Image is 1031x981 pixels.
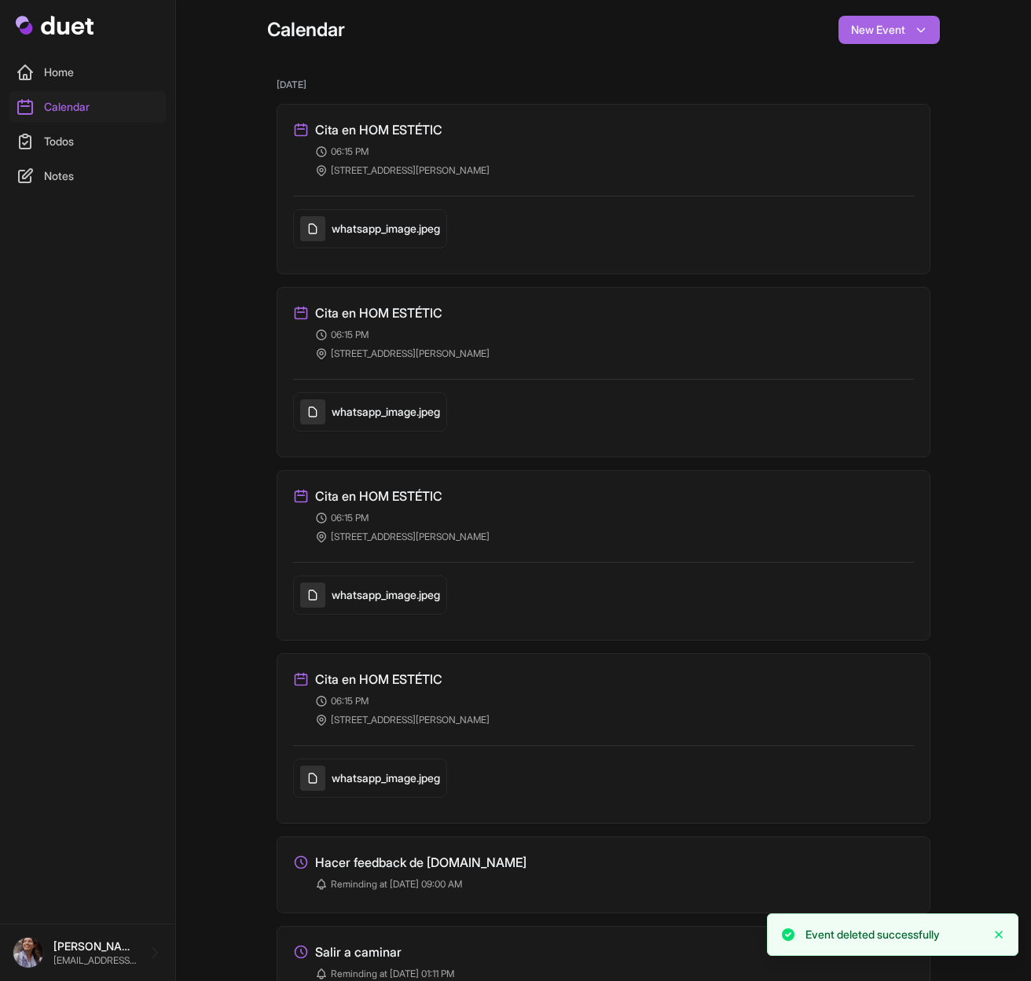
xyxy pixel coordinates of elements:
a: whatsapp_image.jpeg [293,759,447,807]
a: Cita en HOM ESTÉTIC 06:15 PM [STREET_ADDRESS][PERSON_NAME] [293,487,914,543]
span: [STREET_ADDRESS][PERSON_NAME] [331,531,490,543]
img: IMG_7956.png [13,937,44,968]
h3: Cita en HOM ESTÉTIC [315,303,442,322]
span: [STREET_ADDRESS][PERSON_NAME] [331,347,490,360]
h5: whatsapp_image.jpeg [332,587,440,603]
h5: whatsapp_image.jpeg [332,404,440,420]
h2: [DATE] [277,79,930,91]
a: Calendar [9,91,166,123]
p: Event deleted successfully [805,927,940,942]
h5: whatsapp_image.jpeg [332,221,440,237]
span: [STREET_ADDRESS][PERSON_NAME] [331,164,490,177]
h1: Calendar [267,17,345,42]
a: Notes [9,160,166,192]
h3: Cita en HOM ESTÉTIC [315,670,442,689]
button: New Event [838,16,940,44]
a: [PERSON_NAME] [EMAIL_ADDRESS][DOMAIN_NAME] [13,937,163,968]
h3: Hacer feedback de [DOMAIN_NAME] [315,853,527,872]
a: Edit Hacer feedback de psicólogos.gt [293,853,914,897]
h3: Cita en HOM ESTÉTIC [315,120,442,139]
a: whatsapp_image.jpeg [293,575,447,624]
a: Cita en HOM ESTÉTIC 06:15 PM [STREET_ADDRESS][PERSON_NAME] [293,670,914,726]
h5: whatsapp_image.jpeg [332,770,440,786]
h3: Cita en HOM ESTÉTIC [315,487,442,505]
a: Cita en HOM ESTÉTIC 06:15 PM [STREET_ADDRESS][PERSON_NAME] [293,120,914,177]
span: 06:15 PM [331,329,369,341]
a: Home [9,57,166,88]
span: Reminding at [DATE] 01:11 PM [331,968,454,980]
p: [EMAIL_ADDRESS][DOMAIN_NAME] [53,954,138,967]
a: whatsapp_image.jpeg [293,392,447,441]
span: [STREET_ADDRESS][PERSON_NAME] [331,714,490,726]
span: Reminding at [DATE] 09:00 AM [331,878,462,891]
span: 06:15 PM [331,695,369,707]
a: whatsapp_image.jpeg [293,209,447,258]
h3: Salir a caminar [315,942,402,961]
span: 06:15 PM [331,145,369,158]
span: 06:15 PM [331,512,369,524]
p: [PERSON_NAME] [53,939,138,954]
a: Todos [9,126,166,157]
a: Cita en HOM ESTÉTIC 06:15 PM [STREET_ADDRESS][PERSON_NAME] [293,303,914,360]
